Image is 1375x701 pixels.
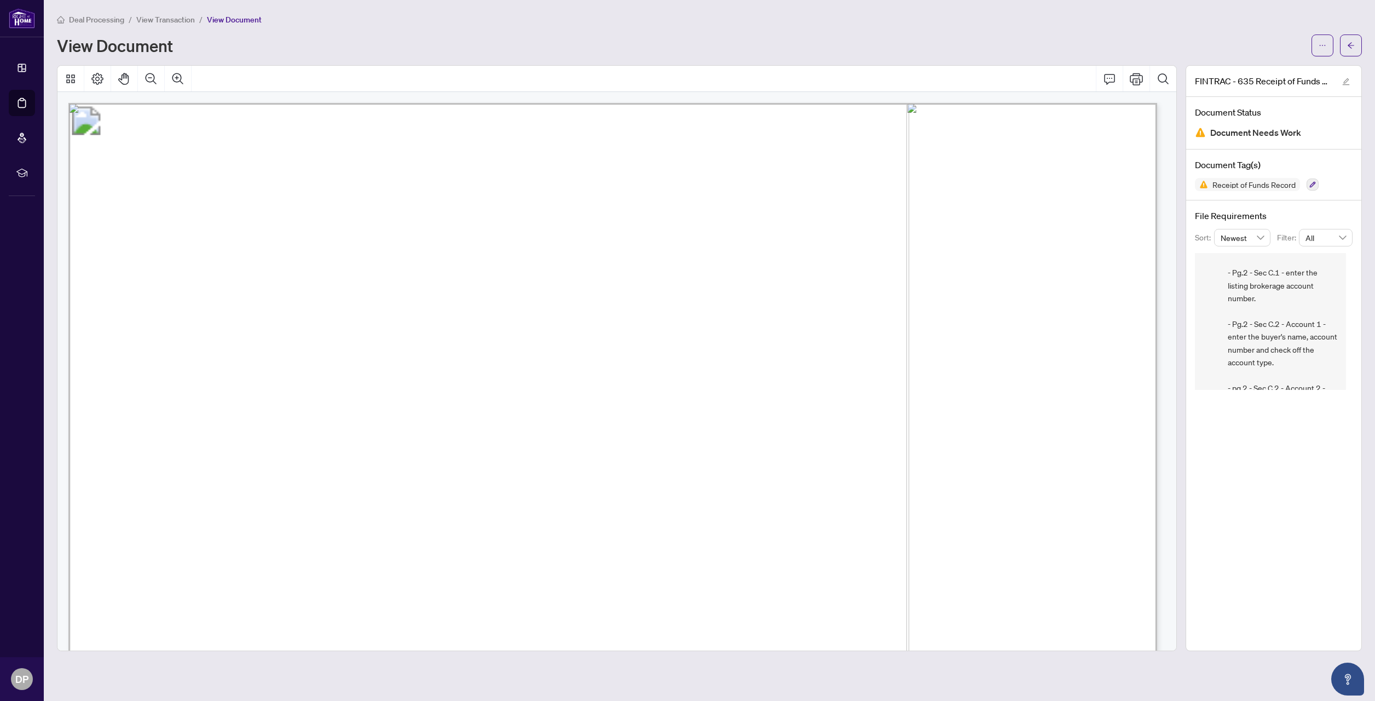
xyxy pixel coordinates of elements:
span: Newest [1221,229,1264,246]
span: View Document [207,15,262,25]
span: All [1305,229,1346,246]
span: Document Needs Work [1210,125,1301,140]
img: Document Status [1195,127,1206,138]
span: DP [15,671,28,687]
span: arrow-left [1347,42,1355,49]
img: logo [9,8,35,28]
span: FINTRAC - 635 Receipt of Funds Record - PropTx-OREA_[DATE] 18_33_19.pdf [1195,74,1332,88]
span: Receipt of Funds Record [1208,181,1300,188]
button: Open asap [1331,663,1364,696]
h4: Document Tag(s) [1195,158,1353,171]
img: Status Icon [1195,178,1208,191]
span: View Transaction [136,15,195,25]
span: COMPLIANCE - Receipt of Funds Record: - Upload a copy of the deposit receipt so we can verify the... [1228,177,1337,446]
h4: Document Status [1195,106,1353,119]
span: Deal Processing [69,15,124,25]
h1: View Document [57,37,173,54]
span: home [57,16,65,24]
li: / [129,13,132,26]
p: Sort: [1195,232,1214,244]
span: edit [1342,78,1350,85]
h4: File Requirements [1195,209,1353,222]
p: Filter: [1277,232,1299,244]
li: / [199,13,203,26]
span: ellipsis [1319,42,1326,49]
